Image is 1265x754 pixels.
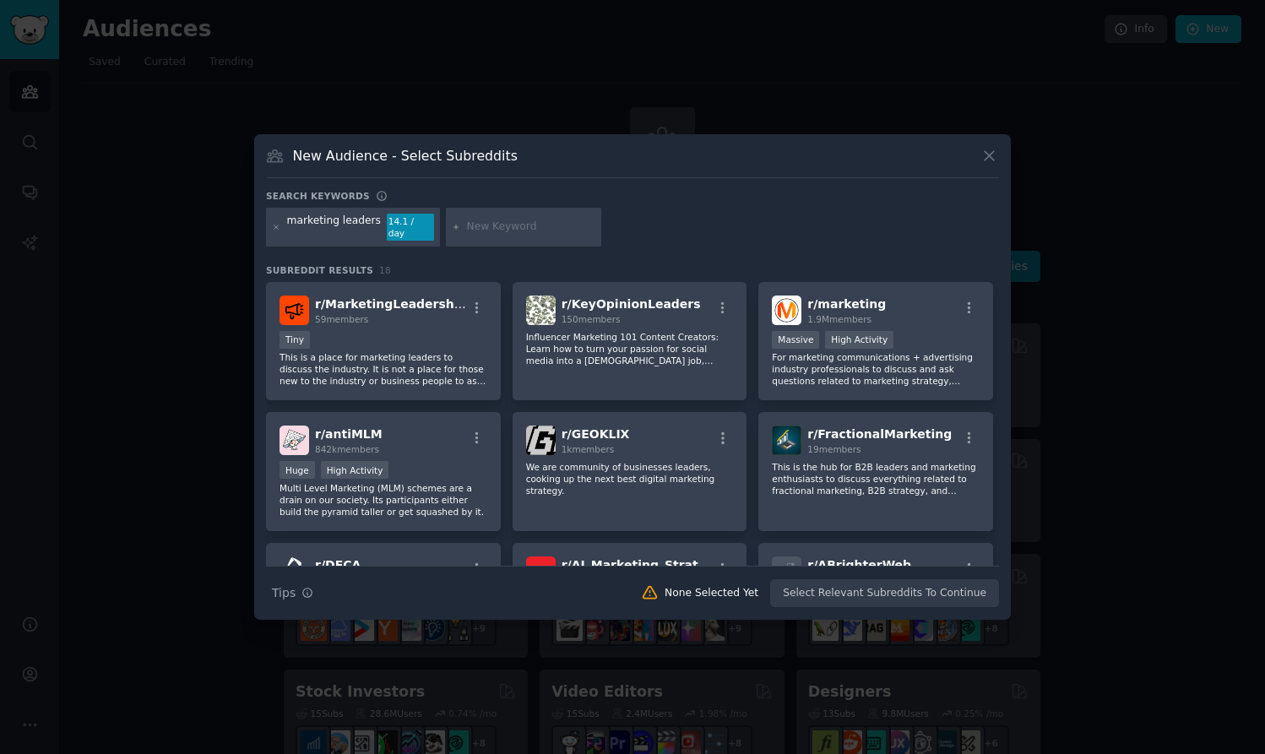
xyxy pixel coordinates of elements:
span: 842k members [315,444,379,454]
img: KeyOpinionLeaders [526,296,556,325]
div: None Selected Yet [665,586,758,601]
span: r/ ABrighterWeb [807,558,911,572]
span: 18 [379,265,391,275]
div: Huge [280,461,315,479]
img: FractionalMarketing [772,426,801,455]
p: We are community of businesses leaders, cooking up the next best digital marketing strategy. [526,461,734,496]
img: DECA [280,556,309,586]
div: marketing leaders [287,214,382,241]
div: Tiny [280,331,310,349]
span: r/ MarketingLeadership [315,297,467,311]
span: r/ KeyOpinionLeaders [562,297,701,311]
img: marketing [772,296,801,325]
div: High Activity [825,331,893,349]
img: antiMLM [280,426,309,455]
img: GEOKLIX [526,426,556,455]
p: Influencer Marketing 101 Content Creators: Learn how to turn your passion for social media into a... [526,331,734,366]
div: Massive [772,331,819,349]
span: r/ GEOKLIX [562,427,630,441]
span: r/ AI_Marketing_Strategy [562,558,723,572]
span: r/ FractionalMarketing [807,427,952,441]
span: 150 members [562,314,621,324]
span: 1k members [562,444,615,454]
p: This is a place for marketing leaders to discuss the industry. It is not a place for those new to... [280,351,487,387]
span: 59 members [315,314,368,324]
div: 14.1 / day [387,214,434,241]
button: Tips [266,578,319,608]
span: 1.9M members [807,314,871,324]
h3: Search keywords [266,190,370,202]
span: r/ DECA [315,558,361,572]
img: AI_Marketing_Strategy [526,556,556,586]
p: This is the hub for B2B leaders and marketing enthusiasts to discuss everything related to fracti... [772,461,980,496]
h3: New Audience - Select Subreddits [293,147,518,165]
div: High Activity [321,461,389,479]
span: r/ antiMLM [315,427,383,441]
span: Subreddit Results [266,264,373,276]
span: Tips [272,584,296,602]
img: MarketingLeadership [280,296,309,325]
span: r/ marketing [807,297,886,311]
span: 19 members [807,444,861,454]
input: New Keyword [467,220,595,235]
p: For marketing communications + advertising industry professionals to discuss and ask questions re... [772,351,980,387]
p: Multi Level Marketing (MLM) schemes are a drain on our society. Its participants either build the... [280,482,487,518]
